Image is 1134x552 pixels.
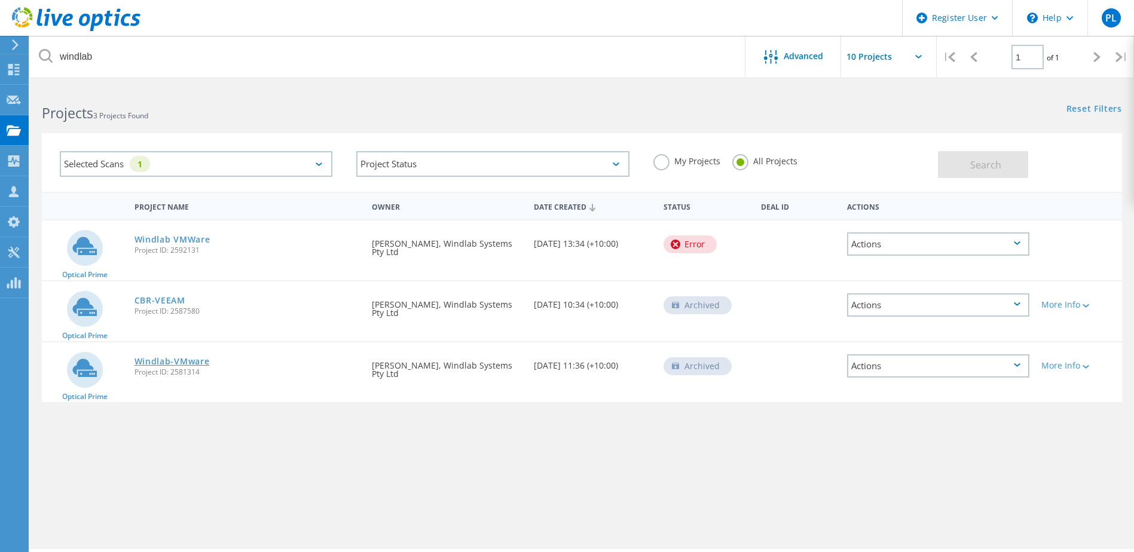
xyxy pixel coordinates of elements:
div: Archived [664,357,732,375]
div: Owner [366,195,528,217]
a: Windlab VMWare [135,235,210,244]
button: Search [938,151,1028,178]
div: Status [658,195,755,217]
span: PL [1105,13,1117,23]
svg: \n [1027,13,1038,23]
label: My Projects [653,154,720,165]
a: Windlab-VMware [135,357,210,366]
span: 3 Projects Found [93,111,148,121]
div: | [937,36,961,78]
div: Selected Scans [60,151,332,177]
div: [DATE] 11:36 (+10:00) [528,342,658,382]
label: All Projects [732,154,797,165]
span: Optical Prime [62,271,108,278]
div: Actions [847,293,1029,317]
div: Actions [847,232,1029,256]
div: Actions [841,195,1035,217]
div: Project Status [356,151,629,177]
div: More Info [1041,361,1116,370]
div: [PERSON_NAME], Windlab Systems Pty Ltd [366,281,528,329]
div: Actions [847,354,1029,378]
div: Archived [664,296,732,314]
div: 1 [130,156,150,172]
a: Reset Filters [1066,105,1122,115]
div: [PERSON_NAME], Windlab Systems Pty Ltd [366,220,528,268]
b: Projects [42,103,93,122]
span: Optical Prime [62,393,108,400]
span: Project ID: 2581314 [135,369,360,376]
div: [DATE] 10:34 (+10:00) [528,281,658,321]
div: Error [664,235,717,253]
input: Search projects by name, owner, ID, company, etc [30,36,746,78]
a: Live Optics Dashboard [12,25,140,33]
div: Date Created [528,195,658,217]
span: Project ID: 2592131 [135,247,360,254]
a: CBR-VEEAM [135,296,185,305]
div: More Info [1041,300,1116,309]
span: Project ID: 2587580 [135,308,360,315]
span: Search [970,158,1001,171]
div: Deal Id [755,195,842,217]
div: | [1109,36,1134,78]
div: [DATE] 13:34 (+10:00) [528,220,658,260]
span: of 1 [1047,53,1059,63]
span: Optical Prime [62,332,108,339]
div: [PERSON_NAME], Windlab Systems Pty Ltd [366,342,528,390]
span: Advanced [784,52,823,60]
div: Project Name [129,195,366,217]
